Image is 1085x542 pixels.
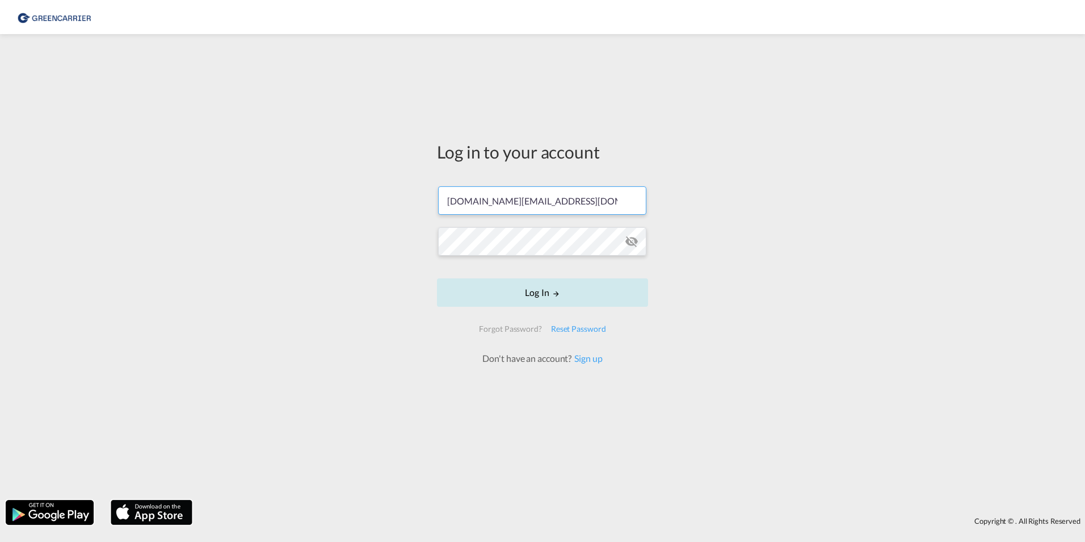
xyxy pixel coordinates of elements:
input: Enter email/phone number [438,186,646,215]
a: Sign up [571,353,602,364]
div: Copyright © . All Rights Reserved [198,511,1085,531]
button: LOGIN [437,278,648,307]
img: google.png [5,499,95,526]
md-icon: icon-eye-off [625,235,638,248]
div: Log in to your account [437,140,648,164]
div: Reset Password [546,319,611,339]
img: 1378a7308afe11ef83610d9e779c6b34.png [17,5,94,30]
div: Forgot Password? [474,319,546,339]
div: Don't have an account? [470,352,615,365]
img: apple.png [110,499,194,526]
